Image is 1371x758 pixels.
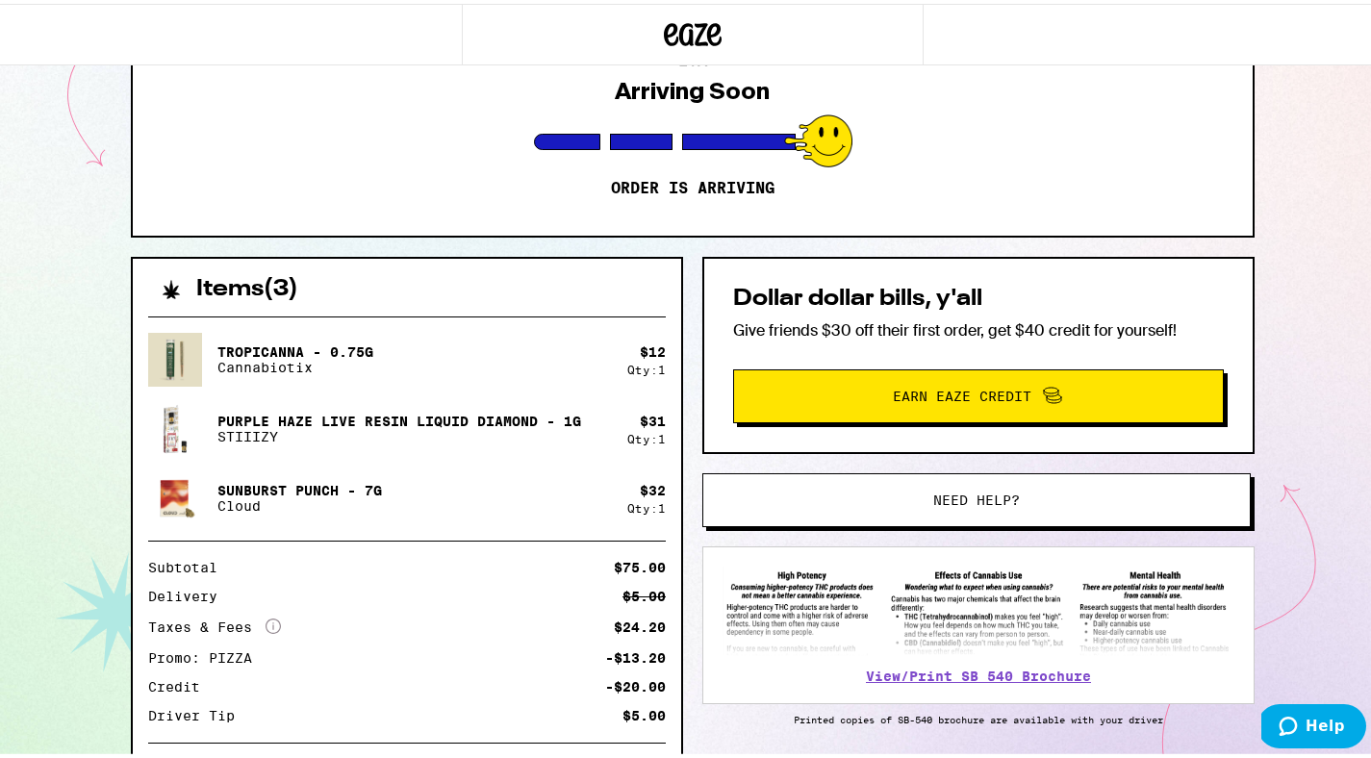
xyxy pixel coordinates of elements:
[622,705,666,719] div: $5.00
[217,341,373,356] p: Tropicanna - 0.75g
[196,274,298,297] h2: Items ( 3 )
[640,341,666,356] div: $ 12
[866,665,1091,680] a: View/Print SB 540 Brochure
[611,175,774,194] p: Order is arriving
[627,498,666,511] div: Qty: 1
[148,329,202,383] img: Cannabiotix - Tropicanna - 0.75g
[640,479,666,494] div: $ 32
[148,467,202,521] img: Cloud - Sunburst Punch - 7g
[148,398,202,452] img: STIIIZY - Purple Haze Live Resin Liquid Diamond - 1g
[614,557,666,570] div: $75.00
[148,615,281,632] div: Taxes & Fees
[148,705,248,719] div: Driver Tip
[702,710,1255,721] p: Printed copies of SB-540 brochure are available with your driver
[733,284,1224,307] h2: Dollar dollar bills, y'all
[702,469,1251,523] button: Need help?
[678,49,707,64] h2: ETA
[148,647,266,661] div: Promo: PIZZA
[723,563,1234,652] img: SB 540 Brochure preview
[627,360,666,372] div: Qty: 1
[148,586,231,599] div: Delivery
[217,425,581,441] p: STIIIZY
[733,366,1224,419] button: Earn Eaze Credit
[893,386,1031,399] span: Earn Eaze Credit
[217,356,373,371] p: Cannabiotix
[933,490,1020,503] span: Need help?
[605,647,666,661] div: -$13.20
[217,479,382,494] p: Sunburst Punch - 7g
[622,586,666,599] div: $5.00
[614,617,666,630] div: $24.20
[148,557,231,570] div: Subtotal
[1261,700,1366,748] iframe: Opens a widget where you can find more information
[616,74,771,101] div: Arriving Soon
[217,410,581,425] p: Purple Haze Live Resin Liquid Diamond - 1g
[217,494,382,510] p: Cloud
[148,676,214,690] div: Credit
[605,676,666,690] div: -$20.00
[627,429,666,442] div: Qty: 1
[733,316,1224,337] p: Give friends $30 off their first order, get $40 credit for yourself!
[640,410,666,425] div: $ 31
